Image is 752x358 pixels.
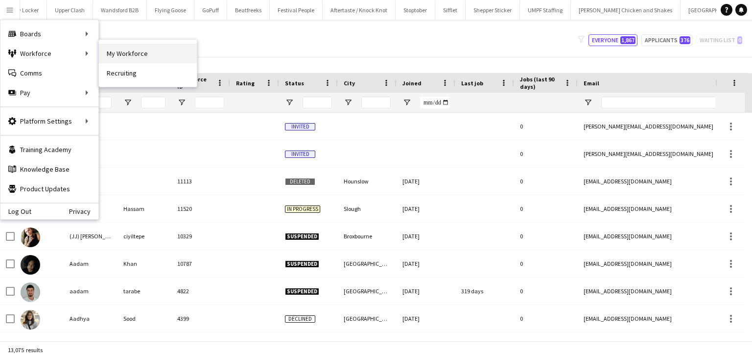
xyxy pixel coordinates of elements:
[285,98,294,107] button: Open Filter Menu
[338,195,397,222] div: Slough
[0,83,98,102] div: Pay
[117,223,171,250] div: ciyiltepe
[117,278,171,305] div: tarabe
[227,0,270,20] button: Beatfreeks
[397,278,455,305] div: [DATE]
[402,98,411,107] button: Open Filter Menu
[21,282,40,302] img: aadam tarabe
[194,0,227,20] button: GoPuff
[0,63,98,83] a: Comms
[93,0,147,20] button: Wandsford B2B
[584,98,592,107] button: Open Filter Menu
[87,97,112,108] input: First Name Filter Input
[0,179,98,199] a: Product Updates
[117,250,171,277] div: Khan
[680,36,690,44] span: 376
[588,34,637,46] button: Everyone1,867
[171,223,230,250] div: 10329
[435,0,466,20] button: Sifflet
[338,168,397,195] div: Hounslow
[514,305,578,332] div: 0
[396,0,435,20] button: Stoptober
[514,195,578,222] div: 0
[141,97,165,108] input: Last Name Filter Input
[285,151,315,158] span: Invited
[123,98,132,107] button: Open Filter Menu
[514,140,578,167] div: 0
[338,278,397,305] div: [GEOGRAPHIC_DATA]
[397,223,455,250] div: [DATE]
[620,36,635,44] span: 1,867
[64,250,117,277] div: Aadam
[0,159,98,179] a: Knowledge Base
[171,168,230,195] div: 11113
[195,97,224,108] input: Workforce ID Filter Input
[514,278,578,305] div: 0
[270,0,323,20] button: Festival People
[117,305,171,332] div: Sood
[338,250,397,277] div: [GEOGRAPHIC_DATA]
[303,97,332,108] input: Status Filter Input
[571,0,681,20] button: [PERSON_NAME] Chicken and Shakes
[21,255,40,275] img: Aadam Khan
[99,63,197,83] a: Recruiting
[64,223,117,250] div: (JJ) [PERSON_NAME]
[21,228,40,247] img: (JJ) jeyhan ciyiltepe
[285,79,304,87] span: Status
[171,195,230,222] div: 11520
[47,0,93,20] button: Upper Clash
[681,0,751,20] button: [GEOGRAPHIC_DATA]
[285,205,320,213] span: In progress
[99,44,197,63] a: My Workforce
[397,168,455,195] div: [DATE]
[584,79,599,87] span: Email
[171,305,230,332] div: 4399
[177,98,186,107] button: Open Filter Menu
[0,140,98,159] a: Training Academy
[21,310,40,330] img: Aadhya Sood
[641,34,692,46] button: Applicants376
[285,233,319,240] span: Suspended
[520,0,571,20] button: UMPF Staffing
[514,250,578,277] div: 0
[514,113,578,140] div: 0
[64,305,117,332] div: Aadhya
[520,76,560,90] span: Jobs (last 90 days)
[338,223,397,250] div: Broxbourne
[285,123,315,130] span: Invited
[461,79,483,87] span: Last job
[397,305,455,332] div: [DATE]
[171,278,230,305] div: 4822
[514,168,578,195] div: 0
[285,288,319,295] span: Suspended
[402,79,422,87] span: Joined
[285,260,319,268] span: Suspended
[285,315,315,323] span: Declined
[361,97,391,108] input: City Filter Input
[64,278,117,305] div: aadam
[236,79,255,87] span: Rating
[171,250,230,277] div: 10787
[344,79,355,87] span: City
[466,0,520,20] button: Shepper Sticker
[323,0,396,20] button: Aftertaste / Knock Knot
[420,97,449,108] input: Joined Filter Input
[0,24,98,44] div: Boards
[147,0,194,20] button: Flying Goose
[338,305,397,332] div: [GEOGRAPHIC_DATA]
[397,250,455,277] div: [DATE]
[69,207,98,215] a: Privacy
[344,98,352,107] button: Open Filter Menu
[0,207,31,215] a: Log Out
[455,278,514,305] div: 319 days
[0,44,98,63] div: Workforce
[285,178,315,185] span: Deleted
[397,195,455,222] div: [DATE]
[117,195,171,222] div: Hassam
[514,223,578,250] div: 0
[0,111,98,131] div: Platform Settings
